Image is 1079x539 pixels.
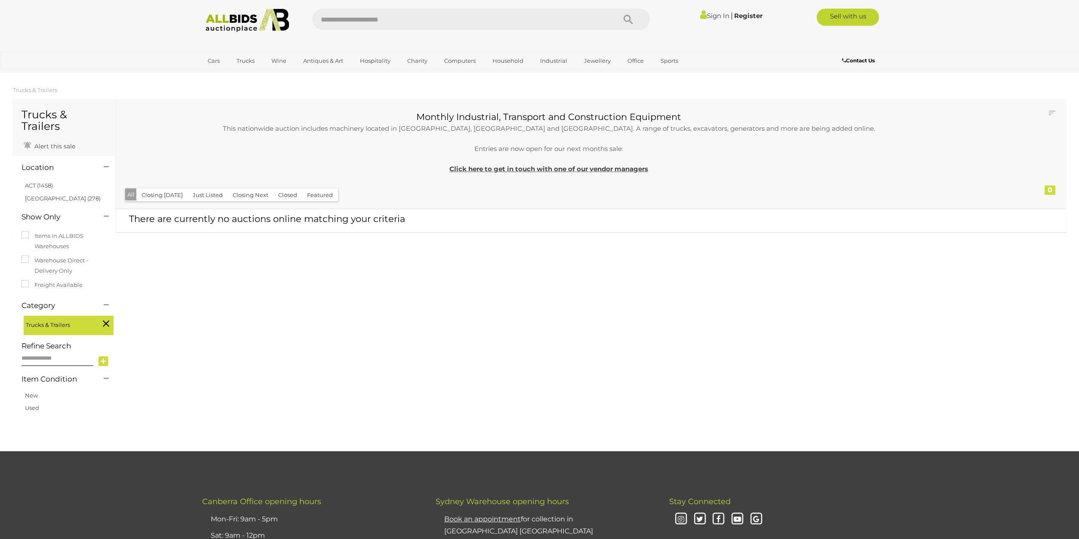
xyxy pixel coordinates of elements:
a: Click here to get in touch with one of our vendor managers [449,165,648,173]
h4: Refine Search [22,342,114,350]
a: Trucks & Trailers [13,86,57,93]
span: Sydney Warehouse opening hours [436,497,569,506]
span: Trucks & Trailers [26,318,90,330]
u: Book an appointment [444,515,521,523]
h4: Show Only [22,213,91,221]
p: This nationwide auction includes machinery located in [GEOGRAPHIC_DATA], [GEOGRAPHIC_DATA] and [G... [131,123,966,134]
button: Search [607,9,650,30]
button: Featured [302,188,338,202]
i: Instagram [673,512,689,527]
i: Youtube [730,512,745,527]
span: Canberra Office opening hours [202,497,321,506]
a: Book an appointmentfor collection in [GEOGRAPHIC_DATA] [GEOGRAPHIC_DATA] [444,515,593,536]
i: Facebook [711,512,726,527]
button: Closing [DATE] [136,188,188,202]
label: Freight Available [22,280,83,290]
h3: Monthly Industrial, Transport and Construction Equipment [131,112,966,122]
span: Alert this sale [32,142,75,150]
a: Register [734,12,762,20]
span: Stay Connected [669,497,731,506]
button: Closing Next [227,188,274,202]
img: Allbids.com.au [201,9,294,32]
a: Charity [402,54,433,68]
a: Used [25,404,39,411]
span: There are currently no auctions online matching your criteria [129,213,405,224]
h4: Category [22,302,91,310]
a: Industrial [535,54,573,68]
a: Sell with us [817,9,879,26]
a: Trucks [231,54,260,68]
div: 0 [1045,185,1055,195]
span: | [731,11,733,20]
h4: Location [22,163,91,172]
button: Just Listed [188,188,228,202]
a: Cars [202,54,225,68]
button: Closed [273,188,302,202]
button: All [125,188,137,201]
a: [GEOGRAPHIC_DATA] [202,68,274,82]
a: Household [487,54,529,68]
h1: Trucks & Trailers [22,109,107,132]
i: Google [749,512,764,527]
a: Contact Us [842,56,877,65]
a: Office [622,54,649,68]
h4: Item Condition [22,375,91,383]
a: Sports [655,54,684,68]
label: Warehouse Direct - Delivery Only [22,256,107,276]
label: Items in ALLBIDS Warehouses [22,231,107,251]
a: Sign In [700,12,729,20]
li: Mon-Fri: 9am - 5pm [209,511,414,528]
a: Antiques & Art [298,54,349,68]
a: New [25,392,38,399]
a: Alert this sale [22,139,77,152]
a: ACT (1458) [25,182,53,189]
b: Contact Us [842,57,875,64]
i: Twitter [692,512,707,527]
a: Hospitality [354,54,396,68]
a: Jewellery [578,54,616,68]
a: Computers [439,54,481,68]
p: Entries are now open for our next months sale: [131,143,966,154]
a: [GEOGRAPHIC_DATA] (278) [25,195,101,202]
a: Wine [266,54,292,68]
